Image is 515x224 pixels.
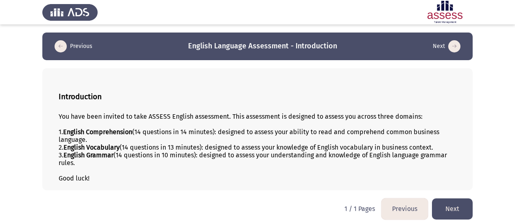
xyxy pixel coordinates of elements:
[59,174,456,182] div: Good luck!
[64,151,114,159] b: English Grammar
[42,1,98,24] img: Assess Talent Management logo
[59,144,456,151] div: 2. (14 questions in 13 minutes): designed to assess your knowledge of English vocabulary in busin...
[417,1,473,24] img: Assessment logo of ASSESS English Language Assessment (3 Module) (Ba - IB)
[59,113,456,120] div: You have been invited to take ASSESS English assessment. This assessment is designed to assess yo...
[59,128,456,144] div: 1. (14 questions in 14 minutes): designed to assess your ability to read and comprehend common bu...
[59,151,456,167] div: 3. (14 questions in 10 minutes): designed to assess your understanding and knowledge of English l...
[430,40,463,53] button: load next page
[59,92,102,101] b: Introduction
[64,144,120,151] b: English Vocabulary
[52,40,95,53] button: load previous page
[63,128,132,136] b: English Comprehension
[432,198,473,219] button: load next page
[381,198,428,219] button: load previous page
[344,205,375,213] p: 1 / 1 Pages
[188,41,337,51] h3: English Language Assessment - Introduction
